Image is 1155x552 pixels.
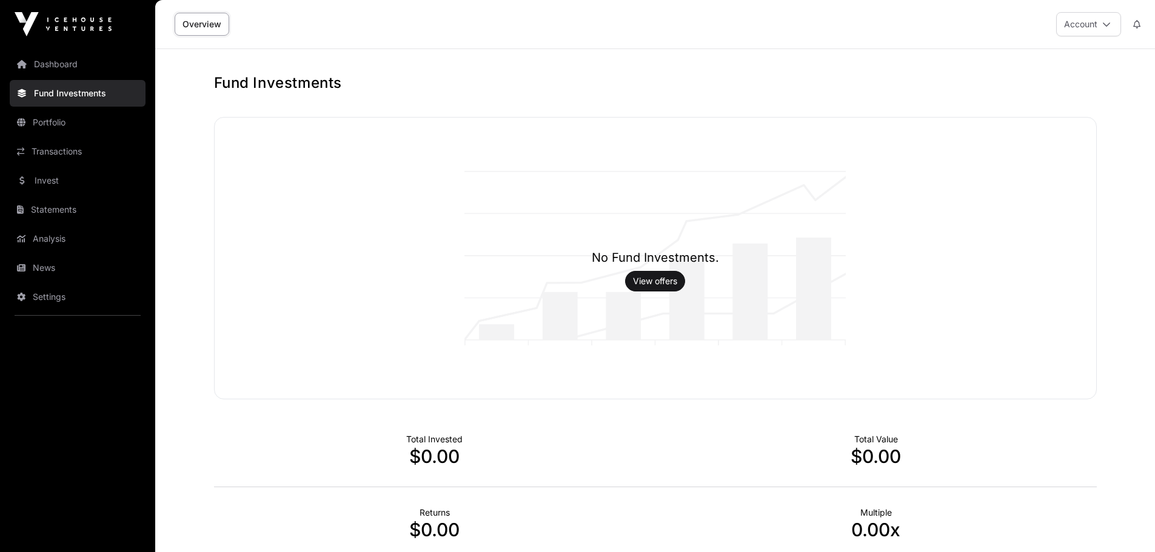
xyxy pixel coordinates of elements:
[175,13,229,36] a: Overview
[655,507,1097,519] p: Multiple
[10,51,146,78] a: Dashboard
[15,12,112,36] img: Icehouse Ventures Logo
[10,284,146,310] a: Settings
[214,519,655,540] p: $0.00
[10,254,146,281] a: News
[10,109,146,136] a: Portfolio
[214,445,655,467] p: $0.00
[655,445,1097,467] p: $0.00
[214,507,655,519] p: Returns
[1056,12,1121,36] button: Account
[10,167,146,194] a: Invest
[592,249,719,266] h1: No Fund Investments.
[10,138,146,165] a: Transactions
[625,271,685,291] button: View offers
[10,80,146,107] a: Fund Investments
[633,275,677,287] a: View offers
[214,73,1097,93] h1: Fund Investments
[10,225,146,252] a: Analysis
[214,433,655,445] p: Total Invested
[1094,494,1155,552] iframe: Chat Widget
[655,433,1097,445] p: Total Value
[10,196,146,223] a: Statements
[655,519,1097,540] p: 0.00x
